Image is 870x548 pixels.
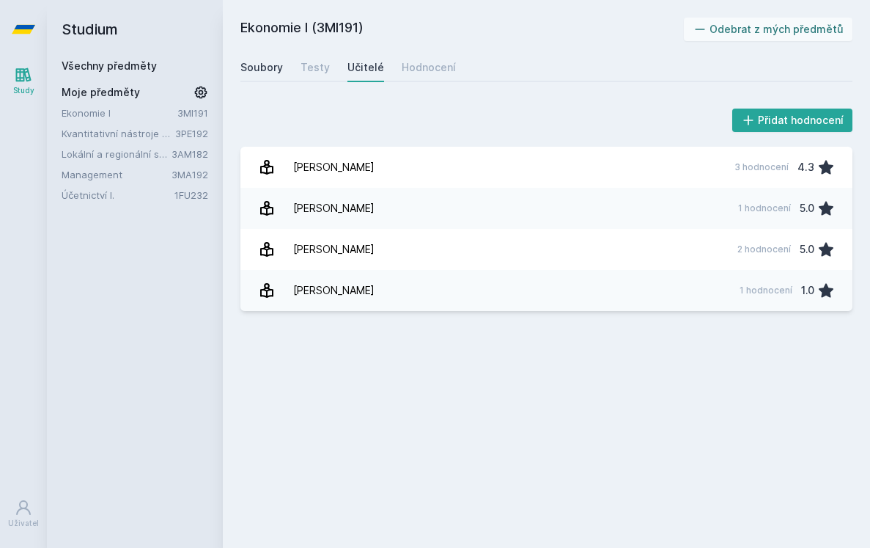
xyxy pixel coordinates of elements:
[177,107,208,119] a: 3MI191
[175,128,208,139] a: 3PE192
[740,285,792,296] div: 1 hodnocení
[738,202,791,214] div: 1 hodnocení
[293,153,375,182] div: [PERSON_NAME]
[301,53,330,82] a: Testy
[240,18,684,41] h2: Ekonomie I (3MI191)
[293,235,375,264] div: [PERSON_NAME]
[732,109,853,132] button: Přidat hodnocení
[172,148,208,160] a: 3AM182
[797,153,814,182] div: 4.3
[734,161,789,173] div: 3 hodnocení
[172,169,208,180] a: 3MA192
[174,189,208,201] a: 1FU232
[62,147,172,161] a: Lokální a regionální sociologie - sociologie kultury
[3,59,44,103] a: Study
[240,229,852,270] a: [PERSON_NAME] 2 hodnocení 5.0
[240,270,852,311] a: [PERSON_NAME] 1 hodnocení 1.0
[3,492,44,536] a: Uživatel
[347,53,384,82] a: Učitelé
[301,60,330,75] div: Testy
[800,194,814,223] div: 5.0
[8,518,39,529] div: Uživatel
[402,60,456,75] div: Hodnocení
[62,126,175,141] a: Kvantitativní nástroje pro Arts Management
[62,106,177,120] a: Ekonomie I
[402,53,456,82] a: Hodnocení
[801,276,814,305] div: 1.0
[240,60,283,75] div: Soubory
[240,53,283,82] a: Soubory
[13,85,34,96] div: Study
[800,235,814,264] div: 5.0
[347,60,384,75] div: Učitelé
[240,147,852,188] a: [PERSON_NAME] 3 hodnocení 4.3
[62,167,172,182] a: Management
[62,59,157,72] a: Všechny předměty
[737,244,791,255] div: 2 hodnocení
[293,194,375,223] div: [PERSON_NAME]
[62,188,174,202] a: Účetnictví I.
[240,188,852,229] a: [PERSON_NAME] 1 hodnocení 5.0
[293,276,375,305] div: [PERSON_NAME]
[62,85,140,100] span: Moje předměty
[684,18,853,41] button: Odebrat z mých předmětů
